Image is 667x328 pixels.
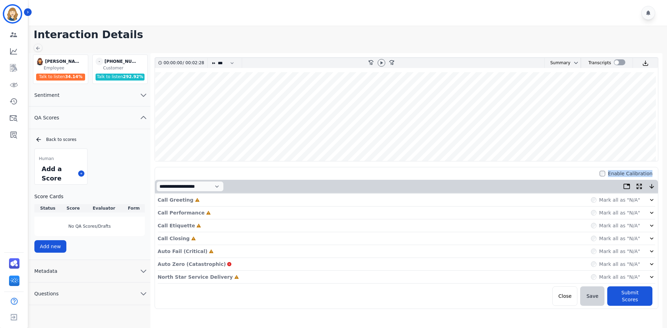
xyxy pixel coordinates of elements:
[570,60,579,66] button: chevron down
[123,204,145,212] th: Form
[61,204,85,212] th: Score
[599,274,640,280] label: Mark all as "N/A"
[158,274,233,280] p: North Star Service Delivery
[158,261,226,268] p: Auto Zero (Catastrophic)
[573,60,579,66] svg: chevron down
[34,204,61,212] th: Status
[123,74,143,79] span: 292.92 %
[607,286,652,306] button: Submit Scores
[34,193,145,200] h3: Score Cards
[65,74,82,79] span: 34.14 %
[103,65,146,71] div: Customer
[158,248,207,255] p: Auto Fail (Critical)
[608,170,652,177] label: Enable Calibration
[96,58,103,65] span: -
[545,58,570,68] div: Summary
[158,222,195,229] p: Call Etiquette
[45,58,80,65] div: [PERSON_NAME]
[29,268,63,275] span: Metadata
[599,248,640,255] label: Mark all as "N/A"
[599,222,640,229] label: Mark all as "N/A"
[158,235,190,242] p: Call Closing
[139,91,148,99] svg: chevron down
[105,58,139,65] div: [PHONE_NUMBER]
[164,58,206,68] div: /
[35,136,145,143] div: Back to scores
[184,58,203,68] div: 00:02:28
[29,92,65,99] span: Sentiment
[164,58,183,68] div: 00:00:00
[642,60,649,66] img: download audio
[599,209,640,216] label: Mark all as "N/A"
[580,286,604,306] button: Save
[139,267,148,275] svg: chevron down
[40,163,75,184] div: Add a Score
[34,240,67,253] button: Add new
[34,217,145,236] div: No QA Scores/Drafts
[599,196,640,203] label: Mark all as "N/A"
[96,74,145,81] div: Talk to listen
[44,65,87,71] div: Employee
[36,74,85,81] div: Talk to listen
[139,289,148,298] svg: chevron down
[599,261,640,268] label: Mark all as "N/A"
[29,84,150,107] button: Sentiment chevron down
[34,28,667,41] h1: Interaction Details
[29,107,150,129] button: QA Scores chevron up
[29,114,65,121] span: QA Scores
[158,196,193,203] p: Call Greeting
[85,204,123,212] th: Evaluator
[139,113,148,122] svg: chevron up
[599,235,640,242] label: Mark all as "N/A"
[29,283,150,305] button: Questions chevron down
[588,58,611,68] div: Transcripts
[29,290,64,297] span: Questions
[552,286,577,306] button: Close
[39,156,54,161] span: Human
[29,260,150,283] button: Metadata chevron down
[158,209,205,216] p: Call Performance
[4,6,21,22] img: Bordered avatar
